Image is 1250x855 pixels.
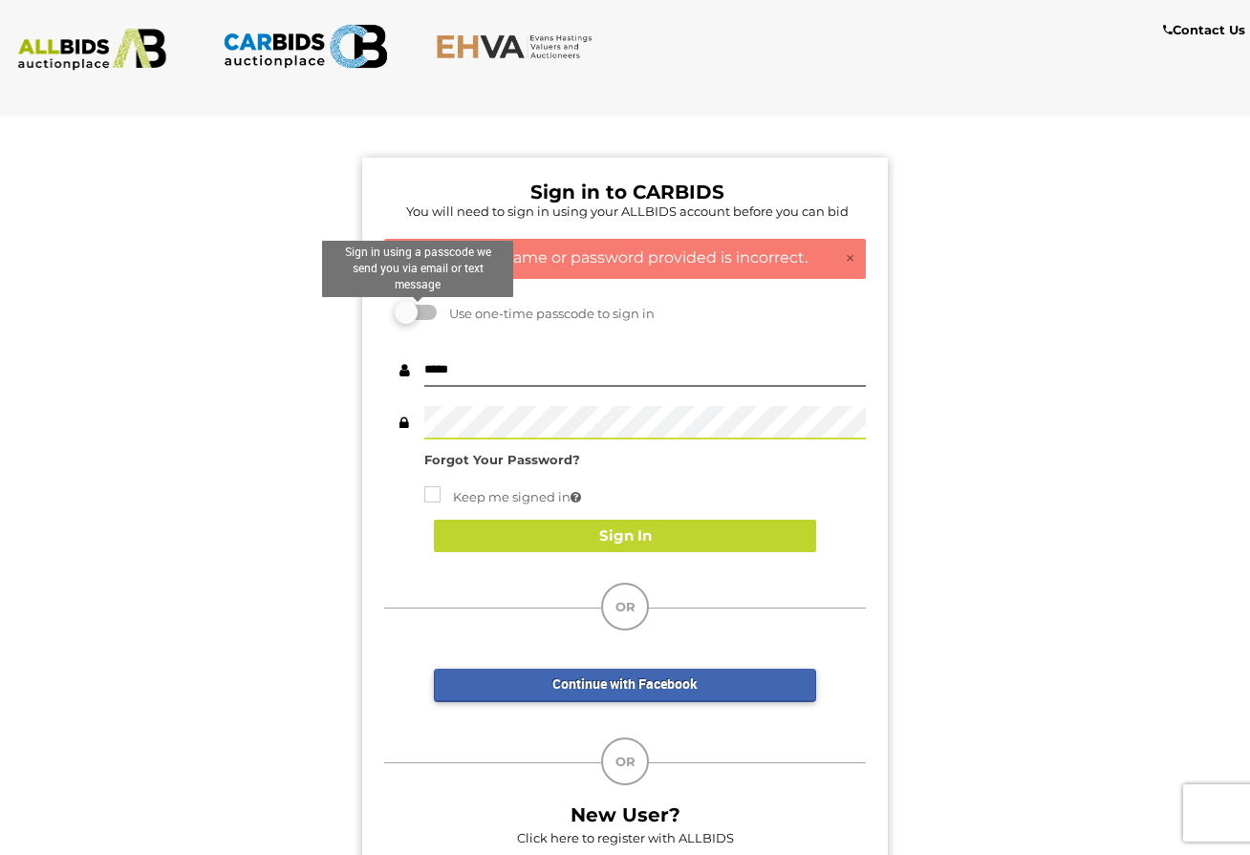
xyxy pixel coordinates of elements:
[424,486,581,508] label: Keep me signed in
[845,249,855,268] a: ×
[223,19,389,74] img: CARBIDS.com.au
[1163,22,1245,37] b: Contact Us
[517,830,734,845] a: Click here to register with ALLBIDS
[530,181,724,203] b: Sign in to CARBIDS
[434,520,816,553] button: Sign In
[601,737,649,785] div: OR
[440,306,655,321] span: Use one-time passcode to sign in
[1163,19,1250,41] a: Contact Us
[571,803,680,826] b: New User?
[424,452,580,467] a: Forgot Your Password?
[389,204,866,218] h5: You will need to sign in using your ALLBIDS account before you can bid
[322,241,513,297] div: Sign in using a passcode we send you via email or text message
[395,249,855,267] h4: The user name or password provided is incorrect.
[436,33,602,59] img: EHVA.com.au
[10,29,176,71] img: ALLBIDS.com.au
[434,669,816,702] a: Continue with Facebook
[601,583,649,631] div: OR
